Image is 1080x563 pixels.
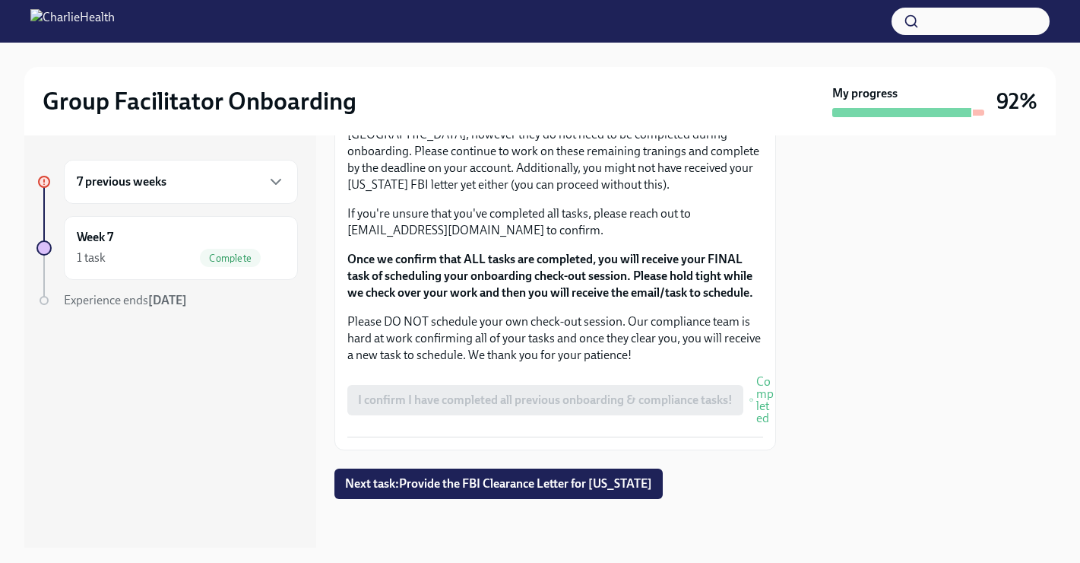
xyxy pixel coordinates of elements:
[77,173,166,190] h6: 7 previous weeks
[200,253,261,264] span: Complete
[36,216,298,280] a: Week 71 taskComplete
[347,313,763,364] p: Please DO NOT schedule your own check-out session. Our compliance team is hard at work confirming...
[347,93,763,193] p: You should still have a few Relias courses in your library that have due dates further out. These...
[64,293,187,307] span: Experience ends
[832,85,898,102] strong: My progress
[43,86,356,116] h2: Group Facilitator Onboarding
[77,229,113,246] h6: Week 7
[64,160,298,204] div: 7 previous weeks
[30,9,115,33] img: CharlieHealth
[148,293,187,307] strong: [DATE]
[77,250,106,266] div: 1 task
[756,376,775,425] span: Completed
[345,476,652,491] span: Next task : Provide the FBI Clearance Letter for [US_STATE]
[334,469,663,499] button: Next task:Provide the FBI Clearance Letter for [US_STATE]
[347,205,763,239] p: If you're unsure that you've completed all tasks, please reach out to [EMAIL_ADDRESS][DOMAIN_NAME...
[347,252,753,300] strong: Once we confirm that ALL tasks are completed, you will receive your FINAL task of scheduling your...
[996,87,1037,115] h3: 92%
